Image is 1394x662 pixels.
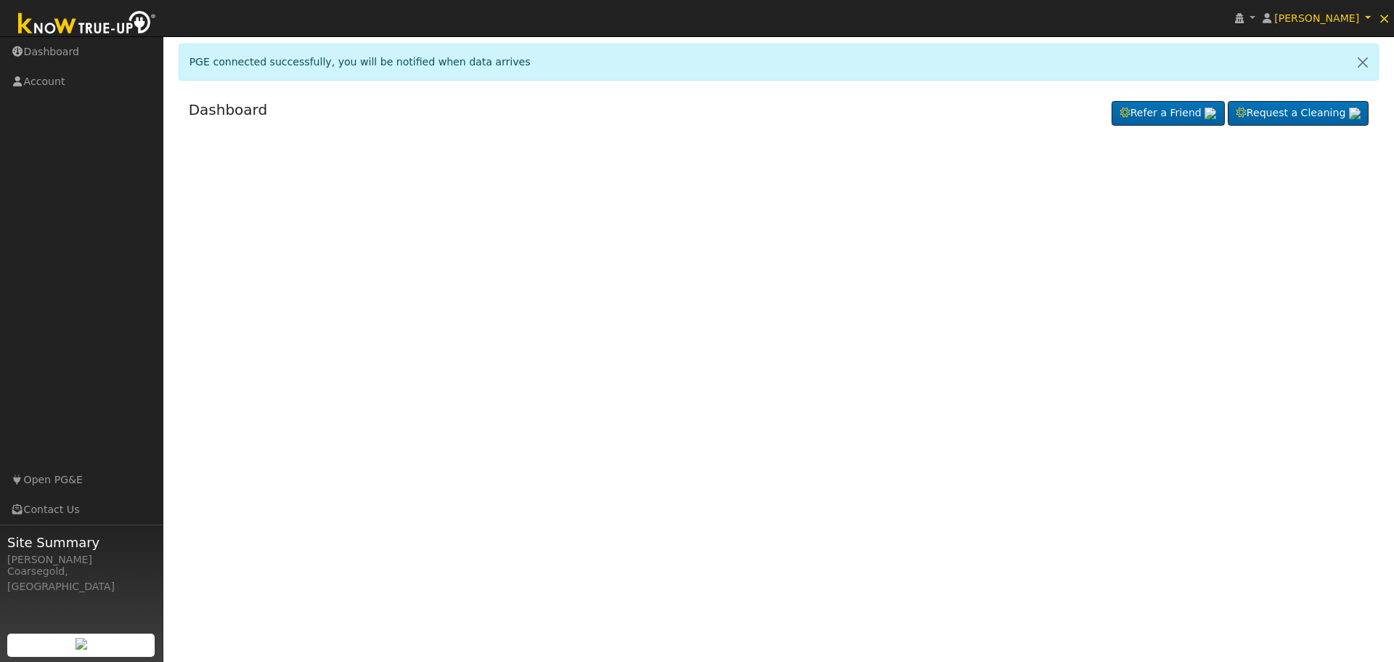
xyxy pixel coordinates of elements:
img: Know True-Up [11,8,163,41]
a: Dashboard [189,101,268,118]
a: Refer a Friend [1112,101,1225,126]
img: retrieve [1205,108,1216,119]
span: × [1378,9,1390,27]
img: retrieve [76,638,87,650]
div: Coarsegold, [GEOGRAPHIC_DATA] [7,564,155,594]
img: retrieve [1349,108,1361,119]
div: PGE connected successfully, you will be notified when data arrives [179,44,1379,81]
a: Request a Cleaning [1228,101,1369,126]
a: Close [1348,44,1378,80]
span: [PERSON_NAME] [1274,12,1359,24]
span: Site Summary [7,533,155,552]
div: [PERSON_NAME] [7,552,155,568]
